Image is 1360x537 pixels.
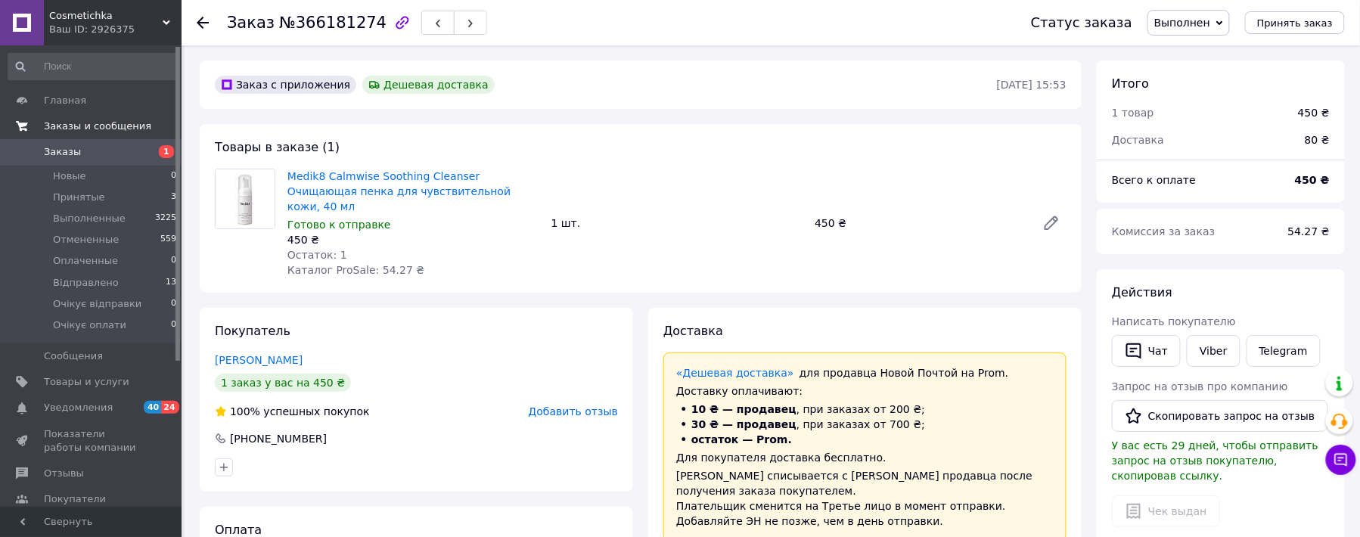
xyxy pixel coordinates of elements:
span: 0 [171,254,176,268]
button: Чат [1112,335,1181,367]
span: Покупатель [215,324,290,338]
span: Заказ [227,14,275,32]
div: успешных покупок [215,404,370,419]
span: Доставка [663,324,723,338]
span: 100% [230,405,260,417]
span: Остаток: 1 [287,249,347,261]
a: Telegram [1247,335,1321,367]
b: 450 ₴ [1295,174,1330,186]
span: Оплаченные [53,254,118,268]
div: 450 ₴ [287,232,539,247]
span: 24 [161,401,179,414]
a: Viber [1187,335,1240,367]
div: Статус заказа [1031,15,1132,30]
div: [PERSON_NAME] списывается с [PERSON_NAME] продавца после получения заказа покупателем. Плательщик... [676,468,1054,529]
span: Відправлено [53,276,119,290]
div: для продавца Новой Почтой на Prom. [676,365,1054,380]
div: Доставку оплачивают: [676,383,1054,399]
span: 0 [171,169,176,183]
div: 1 заказ у вас на 450 ₴ [215,374,351,392]
span: Оплата [215,523,262,537]
span: Покупатели [44,492,106,506]
span: 3 [171,191,176,204]
span: Выполненные [53,212,126,225]
div: [PHONE_NUMBER] [228,431,328,446]
span: Cosmetichka [49,9,163,23]
span: Показатели работы компании [44,427,140,455]
span: 0 [171,297,176,311]
span: 559 [160,233,176,247]
div: Ваш ID: 2926375 [49,23,182,36]
img: Medik8 Calmwise Soothing Cleanser Очищающая пенка для чувствительной кожи, 40 мл [216,169,275,228]
li: , при заказах от 700 ₴; [676,417,1054,432]
div: Дешевая доставка [362,76,495,94]
span: Выполнен [1154,17,1210,29]
a: [PERSON_NAME] [215,354,303,366]
a: Редактировать [1036,208,1067,238]
span: Очікує відправки [53,297,141,311]
span: 0 [171,318,176,332]
span: №366181274 [279,14,387,32]
span: Товары и услуги [44,375,129,389]
span: Заказы и сообщения [44,120,151,133]
div: Для покупателя доставка бесплатно. [676,450,1054,465]
time: [DATE] 15:53 [997,79,1067,91]
span: Товары в заказе (1) [215,140,340,154]
button: Чат с покупателем [1326,445,1356,475]
span: Запрос на отзыв про компанию [1112,380,1288,393]
a: Medik8 Calmwise Soothing Cleanser Очищающая пенка для чувствительной кожи, 40 мл [287,170,511,213]
span: Всего к оплате [1112,174,1196,186]
span: Комиссия за заказ [1112,225,1216,237]
li: , при заказах от 200 ₴; [676,402,1054,417]
span: Готово к отправке [287,219,391,231]
div: Вернуться назад [197,15,209,30]
span: Действия [1112,285,1172,300]
span: 54.27 ₴ [1288,225,1330,237]
span: Отзывы [44,467,84,480]
span: Добавить отзыв [529,405,618,417]
span: Сообщения [44,349,103,363]
span: 30 ₴ — продавец [691,418,796,430]
span: Каталог ProSale: 54.27 ₴ [287,264,424,276]
div: 450 ₴ [809,213,1030,234]
button: Скопировать запрос на отзыв [1112,400,1328,432]
input: Поиск [8,53,178,80]
span: Принятые [53,191,105,204]
div: Заказ с приложения [215,76,356,94]
button: Принять заказ [1245,11,1345,34]
div: 450 ₴ [1298,105,1330,120]
span: 40 [144,401,161,414]
span: У вас есть 29 дней, чтобы отправить запрос на отзыв покупателю, скопировав ссылку. [1112,439,1318,482]
div: 1 шт. [545,213,809,234]
span: 1 [159,145,174,158]
span: Отмененные [53,233,119,247]
span: 3225 [155,212,176,225]
span: Заказы [44,145,81,159]
span: Уведомления [44,401,113,414]
span: Очікує оплати [53,318,126,332]
span: 13 [166,276,176,290]
span: 1 товар [1112,107,1154,119]
span: Принять заказ [1257,17,1333,29]
span: 10 ₴ — продавец [691,403,796,415]
span: Главная [44,94,86,107]
span: Доставка [1112,134,1164,146]
span: Написать покупателю [1112,315,1236,327]
span: Новые [53,169,86,183]
span: остаток — Prom. [691,433,792,445]
a: «Дешевая доставка» [676,367,794,379]
div: 80 ₴ [1296,123,1339,157]
span: Итого [1112,76,1149,91]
